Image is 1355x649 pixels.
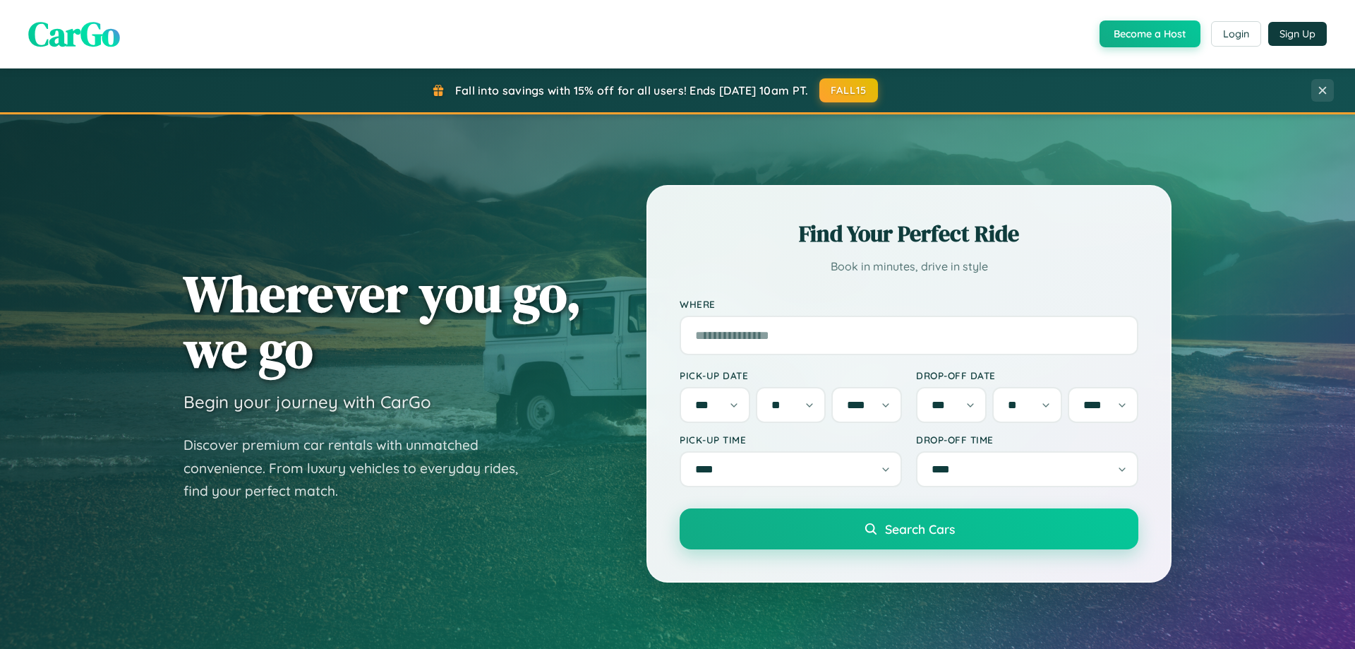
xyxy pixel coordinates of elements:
label: Where [680,298,1138,310]
p: Book in minutes, drive in style [680,256,1138,277]
h2: Find Your Perfect Ride [680,218,1138,249]
button: Login [1211,21,1261,47]
span: CarGo [28,11,120,57]
span: Fall into savings with 15% off for all users! Ends [DATE] 10am PT. [455,83,809,97]
span: Search Cars [885,521,955,537]
label: Pick-up Date [680,369,902,381]
button: Sign Up [1268,22,1327,46]
button: Become a Host [1100,20,1200,47]
button: FALL15 [819,78,879,102]
p: Discover premium car rentals with unmatched convenience. From luxury vehicles to everyday rides, ... [183,434,536,503]
label: Drop-off Time [916,434,1138,446]
h1: Wherever you go, we go [183,266,582,377]
button: Search Cars [680,508,1138,549]
label: Drop-off Date [916,369,1138,381]
label: Pick-up Time [680,434,902,446]
h3: Begin your journey with CarGo [183,391,431,412]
